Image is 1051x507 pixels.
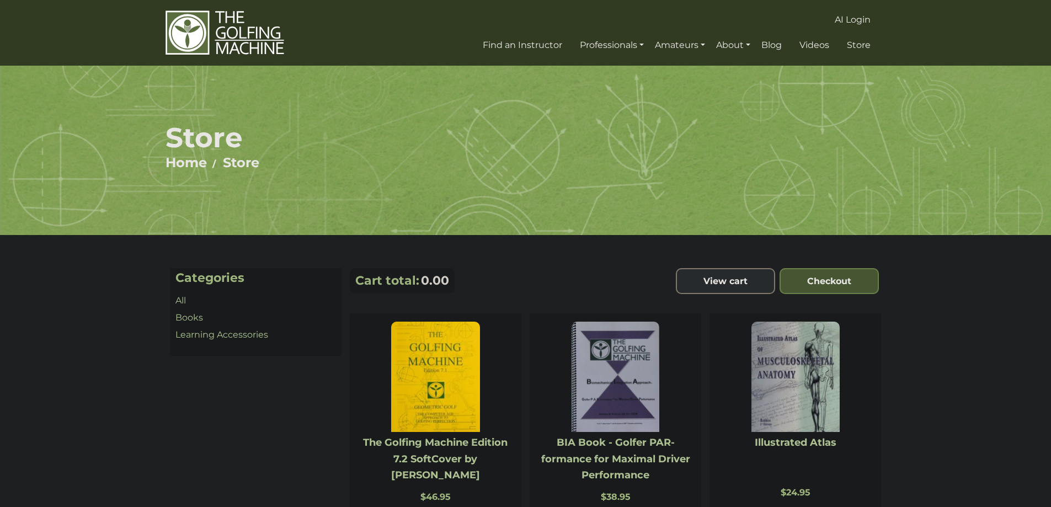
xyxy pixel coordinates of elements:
[355,492,516,502] p: $46.95
[391,322,479,432] img: The Golfing Machine Edition 7.2 SoftCover by Homer Kelley
[175,329,268,340] a: Learning Accessories
[535,492,696,502] p: $38.95
[480,35,565,55] a: Find an Instructor
[541,436,690,481] a: BIA Book - Golfer PAR-formance for Maximal Driver Performance
[355,273,419,288] p: Cart total:
[847,40,871,50] span: Store
[755,436,836,449] a: Illustrated Atlas
[363,436,508,481] a: The Golfing Machine Edition 7.2 SoftCover by [PERSON_NAME]
[175,312,203,323] a: Books
[844,35,873,55] a: Store
[166,154,207,170] a: Home
[799,40,829,50] span: Videos
[832,10,873,30] a: AI Login
[483,40,562,50] span: Find an Instructor
[835,14,871,25] span: AI Login
[780,268,879,295] a: Checkout
[577,35,647,55] a: Professionals
[759,35,785,55] a: Blog
[713,35,753,55] a: About
[175,271,336,285] h4: Categories
[572,322,659,432] img: BIA Book - Golfer PAR-formance for Maximal Driver Performance
[761,40,782,50] span: Blog
[676,268,775,295] a: View cart
[166,10,284,56] img: The Golfing Machine
[797,35,832,55] a: Videos
[166,121,885,154] h1: Store
[175,295,186,306] a: All
[652,35,708,55] a: Amateurs
[223,154,259,170] a: Store
[421,273,449,288] span: 0.00
[715,487,876,498] p: $24.95
[751,322,840,432] img: Illustrated Atlas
